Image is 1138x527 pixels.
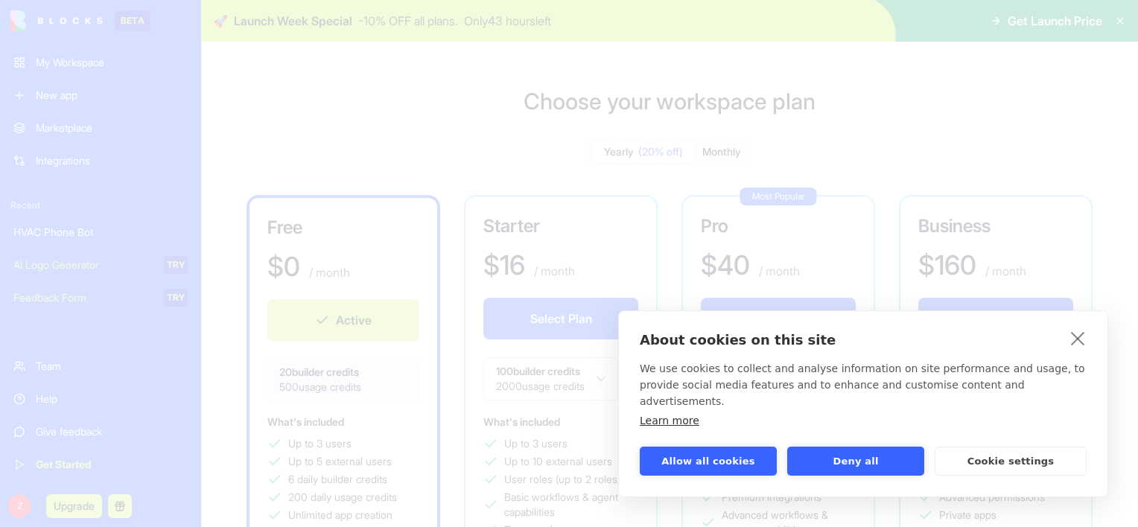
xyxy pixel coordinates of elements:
[640,415,699,427] a: Learn more
[787,447,924,476] button: Deny all
[935,447,1087,476] button: Cookie settings
[1067,326,1090,350] a: close
[640,447,777,476] button: Allow all cookies
[640,332,836,348] strong: About cookies on this site
[640,360,1087,409] p: We use cookies to collect and analyse information on site performance and usage, to provide socia...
